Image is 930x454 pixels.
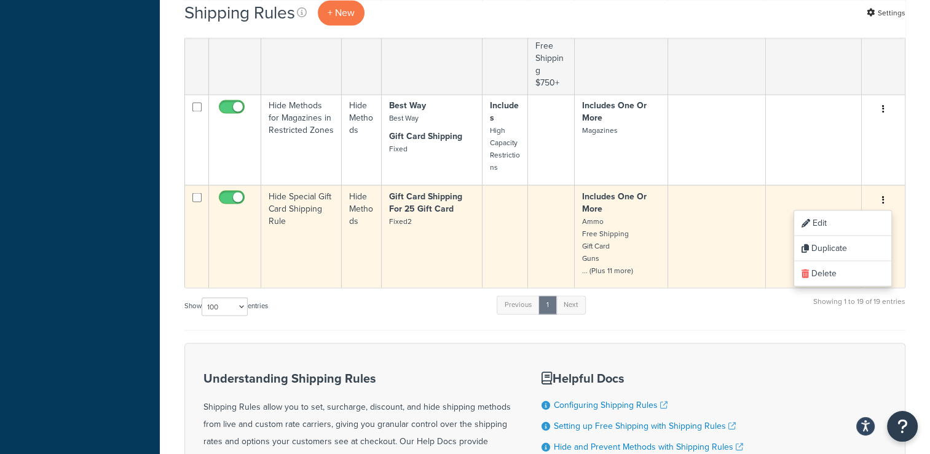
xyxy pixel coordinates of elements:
[582,99,647,124] strong: Includes One Or More
[389,99,426,112] strong: Best Way
[582,189,647,215] strong: Includes One Or More
[389,215,412,226] small: Fixed2
[813,294,905,321] div: Showing 1 to 19 of 19 entries
[389,130,462,143] strong: Gift Card Shipping
[389,113,419,124] small: Best Way
[490,125,520,173] small: High Capacity Restrictions
[202,297,248,316] select: Showentries
[867,4,905,22] a: Settings
[497,295,540,314] a: Previous
[184,1,295,25] h1: Shipping Rules
[554,398,668,411] a: Configuring Shipping Rules
[342,185,382,287] td: Hide Methods
[542,371,743,384] h3: Helpful Docs
[794,210,891,236] a: Edit
[582,125,618,136] small: Magazines
[556,295,586,314] a: Next
[582,215,633,276] small: Ammo Free Shipping Gift Card Guns ... (Plus 11 more)
[554,419,736,432] a: Setting up Free Shipping with Shipping Rules
[538,295,557,314] a: 1
[389,143,408,154] small: Fixed
[261,94,342,185] td: Hide Methods for Magazines in Restricted Zones
[554,440,743,453] a: Hide and Prevent Methods with Shipping Rules
[490,99,519,124] strong: Includes
[261,185,342,287] td: Hide Special Gift Card Shipping Rule
[389,189,462,215] strong: Gift Card Shipping For 25 Gift Card
[203,371,511,384] h3: Understanding Shipping Rules
[794,236,891,261] a: Duplicate
[184,297,268,316] label: Show entries
[342,94,382,185] td: Hide Methods
[887,411,918,442] button: Open Resource Center
[794,261,891,286] a: Delete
